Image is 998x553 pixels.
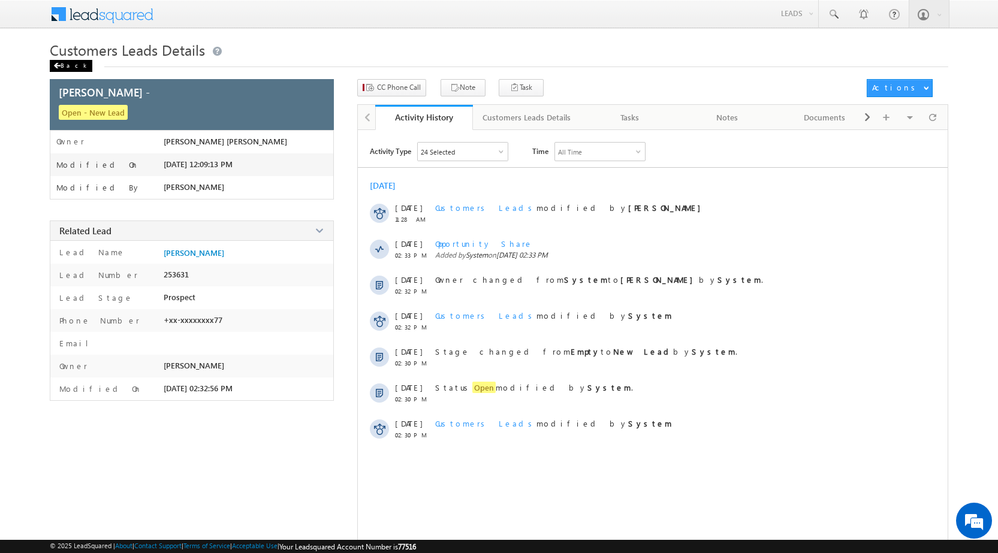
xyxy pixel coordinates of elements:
span: 02:32 PM [395,324,431,331]
strong: [PERSON_NAME] [628,203,707,213]
button: Note [441,79,486,96]
span: modified by [435,310,672,321]
span: © 2025 LeadSquared | | | | | [50,542,416,551]
div: All Time [558,148,582,156]
span: Customers Leads [435,310,536,321]
span: [PERSON_NAME] [164,182,224,192]
span: [DATE] [395,274,422,285]
div: [DATE] [370,180,409,191]
span: [DATE] 02:33 PM [496,250,548,259]
span: modified by [435,418,672,428]
span: 02:32 PM [395,288,431,295]
span: CC Phone Call [377,82,421,93]
label: Modified By [56,183,141,192]
span: [DATE] [395,310,422,321]
div: Tasks [591,110,668,125]
a: Documents [776,105,874,130]
span: 02:30 PM [395,395,431,403]
button: Actions [867,79,933,97]
strong: System [628,418,672,428]
span: modified by [435,203,707,213]
strong: System [587,382,631,392]
span: Status modified by . [435,382,633,393]
label: Owner [56,137,85,146]
span: [DATE] 02:32:56 PM [164,383,233,393]
span: 253631 [164,270,189,279]
span: Customers Leads [435,418,536,428]
span: Owner changed from to by . [435,274,763,285]
div: 24 Selected [421,148,455,156]
strong: [PERSON_NAME] [620,274,699,285]
a: Tasks [581,105,679,130]
div: Notes [689,110,766,125]
span: [DATE] [395,203,422,213]
span: Customers Leads Details [50,40,205,59]
strong: System [628,310,672,321]
span: Your Leadsquared Account Number is [279,542,416,551]
span: [PERSON_NAME] [164,361,224,370]
span: Related Lead [59,225,111,237]
a: Customers Leads Details [473,105,581,130]
span: [PERSON_NAME] [PERSON_NAME] [164,137,287,146]
a: Acceptable Use [232,542,278,549]
label: Phone Number [56,315,140,325]
div: Documents [786,110,863,125]
label: Owner [56,361,88,371]
div: Customers Leads Details [483,110,571,125]
span: Open [472,382,496,393]
span: Open - New Lead [59,105,128,120]
span: [DATE] [395,238,422,249]
label: Email [56,338,98,348]
span: [DATE] 12:09:13 PM [164,159,233,169]
label: Lead Name [56,247,125,257]
span: Added by on [435,250,897,259]
button: CC Phone Call [357,79,426,96]
span: 11:28 AM [395,216,431,223]
div: Back [50,60,92,72]
a: Terms of Service [183,542,230,549]
span: Prospect [164,292,195,302]
span: +xx-xxxxxxxx77 [164,315,222,325]
strong: Empty [571,346,601,356]
span: 02:33 PM [395,252,431,259]
label: Modified On [56,160,139,170]
span: [DATE] [395,346,422,356]
span: Stage changed from to by . [435,346,737,356]
div: Actions [872,82,919,93]
strong: System [692,346,735,356]
span: System [466,250,488,259]
a: Notes [679,105,777,130]
span: [PERSON_NAME] - [59,84,150,99]
span: Customers Leads [435,203,536,213]
strong: System [717,274,761,285]
span: 77516 [398,542,416,551]
label: Lead Number [56,270,138,280]
div: Activity History [384,111,464,123]
a: About [115,542,132,549]
a: Activity History [375,105,473,130]
a: Contact Support [134,542,182,549]
span: Activity Type [370,142,411,160]
span: 02:30 PM [395,431,431,439]
span: [DATE] [395,382,422,392]
strong: New Lead [613,346,673,356]
a: [PERSON_NAME] [164,248,224,258]
strong: System [564,274,608,285]
span: Time [532,142,548,160]
button: Task [499,79,544,96]
label: Lead Stage [56,292,133,303]
span: Opportunity Share [435,238,533,249]
span: [DATE] [395,418,422,428]
div: Owner Changed,Status Changed,Stage Changed,Source Changed,Notes & 19 more.. [418,143,508,161]
label: Modified On [56,383,142,394]
span: 02:30 PM [395,359,431,367]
